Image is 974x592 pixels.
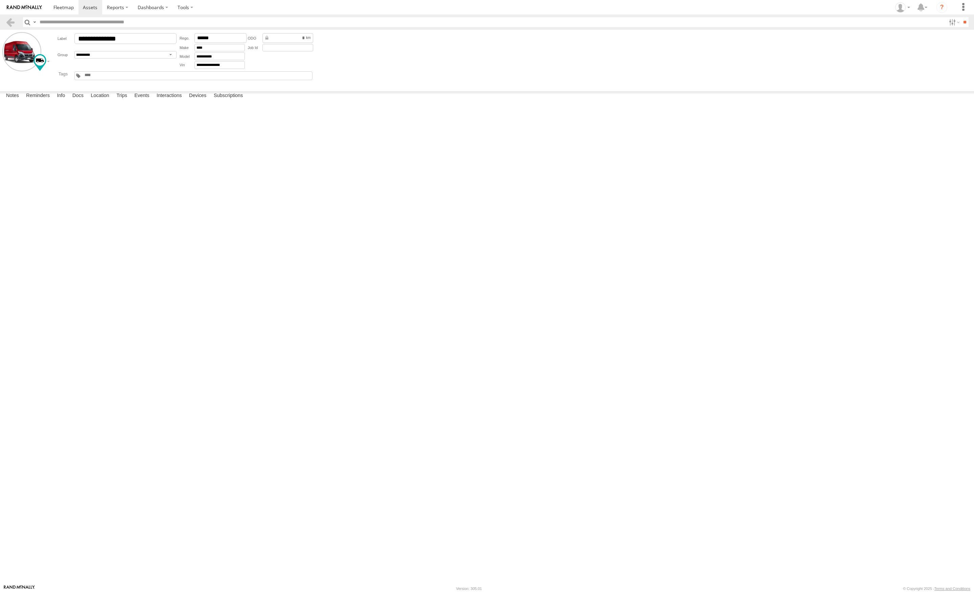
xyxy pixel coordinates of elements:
[5,17,15,27] a: Back to previous Page
[262,33,313,43] div: Data from Vehicle CANbus
[23,91,53,101] label: Reminders
[113,91,131,101] label: Trips
[210,91,247,101] label: Subscriptions
[153,91,185,101] label: Interactions
[893,2,912,13] div: Ajay Jain
[946,17,961,27] label: Search Filter Options
[33,54,46,71] div: Change Map Icon
[87,91,113,101] label: Location
[3,91,22,101] label: Notes
[936,2,947,13] i: ?
[32,17,37,27] label: Search Query
[69,91,87,101] label: Docs
[934,587,970,591] a: Terms and Conditions
[7,5,42,10] img: rand-logo.svg
[456,587,482,591] div: Version: 305.01
[53,91,68,101] label: Info
[131,91,153,101] label: Events
[186,91,210,101] label: Devices
[903,587,970,591] div: © Copyright 2025 -
[4,585,35,592] a: Visit our Website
